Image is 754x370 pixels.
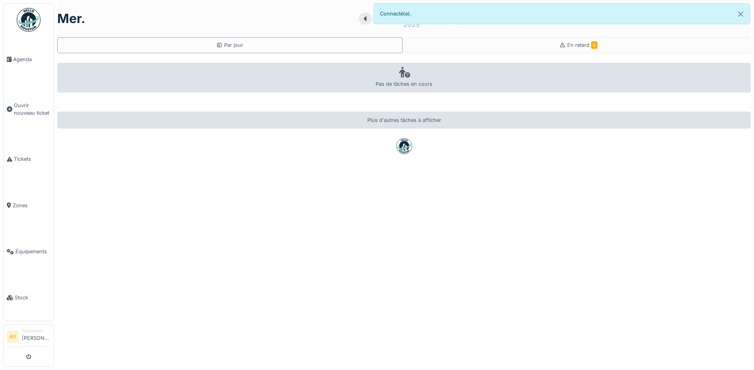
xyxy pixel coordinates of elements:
span: 0 [591,41,597,49]
span: Tickets [14,155,50,163]
div: Par jour [216,41,243,49]
span: Zones [13,202,50,209]
div: Connecté(e). [373,3,750,24]
li: AY [7,331,19,343]
a: AY Technicien[PERSON_NAME] [7,328,50,347]
a: Ouvrir nouveau ticket [4,82,54,136]
div: 2025 [403,20,420,29]
li: [PERSON_NAME] [22,328,50,345]
span: Stock [15,294,50,301]
a: Zones [4,182,54,228]
button: Close [732,4,750,25]
a: Agenda [4,36,54,82]
span: Ouvrir nouveau ticket [14,102,50,117]
span: En retard [567,42,597,48]
div: Technicien [22,328,50,334]
img: Badge_color-CXgf-gQk.svg [17,8,41,32]
a: Stock [4,275,54,321]
span: Agenda [13,56,50,63]
div: Pas de tâches en cours [57,63,751,92]
div: Plus d'autres tâches à afficher [57,112,751,129]
a: Tickets [4,136,54,182]
img: badge-BVDL4wpA.svg [396,138,412,154]
a: Équipements [4,229,54,275]
h1: mer. [57,11,85,26]
span: Équipements [16,248,50,255]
